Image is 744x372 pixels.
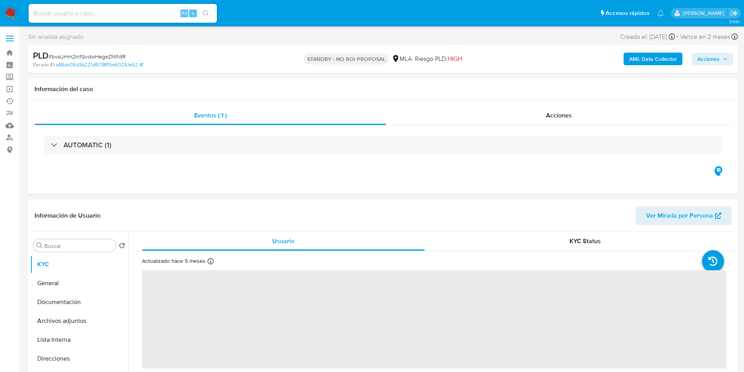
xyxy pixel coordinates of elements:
span: Sin analista asignado [28,33,84,41]
button: Lista Interna [30,330,128,349]
button: Direcciones [30,349,128,368]
button: Ver Mirada por Persona [636,206,731,225]
p: STANDBY - NO ROI PROPOSAL [304,53,389,64]
button: Volver al orden por defecto [119,242,125,251]
input: Buscar usuario o caso... [29,8,217,18]
b: AML Data Collector [629,53,677,65]
div: Creado el: [DATE] [620,31,675,42]
input: Buscar [44,242,113,249]
h1: Información de Usuario [35,212,100,220]
span: Eventos ( 1 ) [194,111,227,120]
span: Usuario [272,236,295,246]
span: HIGH [447,54,462,63]
div: MLA [392,55,412,63]
button: Acciones [692,53,733,65]
span: # bvsUHm2InfGvdwHegeZMlNtR [49,53,126,60]
button: search-icon [198,8,214,19]
a: Salir [730,9,738,17]
span: Acciones [546,111,572,120]
span: - [677,31,679,42]
h1: Información del caso [35,85,731,93]
span: Alt [181,9,187,17]
span: Riesgo PLD: [415,55,462,63]
button: AML Data Collector [624,53,682,65]
span: Acciones [697,53,720,65]
span: Accesos rápidos [606,9,649,17]
h3: AUTOMATIC (1) [64,141,111,149]
p: valeria.duch@mercadolibre.com [683,9,727,17]
span: Ver Mirada por Persona [646,206,713,225]
b: Person ID [33,61,55,68]
b: PLD [33,49,49,62]
button: Documentación [30,293,128,312]
button: KYC [30,255,128,274]
p: Actualizado hace 5 meses [142,257,206,265]
a: a86dc05d3b221df6118ff15e60251e52 [56,61,143,68]
div: AUTOMATIC (1) [44,136,722,154]
span: KYC Status [569,236,601,246]
a: Notificaciones [657,10,664,16]
span: s [192,9,194,17]
span: ‌ [142,270,726,368]
button: Buscar [36,242,43,249]
button: General [30,274,128,293]
button: Archivos adjuntos [30,312,128,330]
span: Vence en 2 meses [680,33,730,41]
